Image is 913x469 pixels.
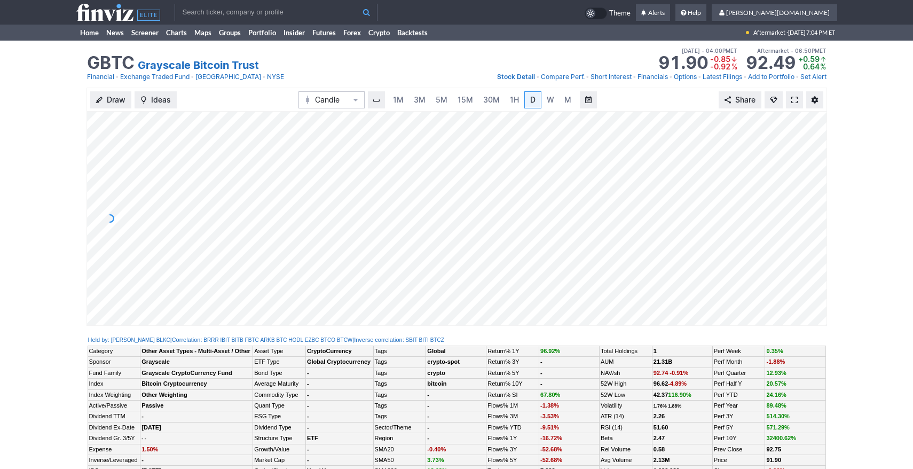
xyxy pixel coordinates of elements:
span: Stock Detail [497,73,535,81]
a: Held by [88,337,108,343]
span: 571.29% [766,424,789,431]
td: Tags [373,368,426,378]
b: - [540,370,542,376]
b: Grayscale CryptoCurrency Fund [141,370,232,376]
span: -52.68% [540,446,562,452]
span: Aftermarket · [753,25,788,41]
a: 15M [453,91,478,108]
a: Short Interest [591,72,632,82]
b: - [427,424,429,431]
span: Ideas [151,95,171,105]
td: Tags [373,357,426,368]
td: Growth/Value [253,444,306,455]
span: • [791,48,793,54]
a: crypto-spot [427,358,460,365]
td: Sponsor [88,357,140,368]
span: -16.72% [540,435,562,441]
a: Exchange Traded Fund [120,72,190,82]
b: Other Weighting [141,392,187,398]
a: Correlation [172,337,201,343]
b: Global Cryptocurrency [307,358,371,365]
td: SMA20 [373,444,426,455]
span: -0.91% [670,370,688,376]
b: - [307,380,309,387]
a: Home [76,25,103,41]
a: Set Alert [800,72,827,82]
span: 3.73% [427,457,444,463]
b: 2.26 [654,413,665,419]
a: Help [675,4,706,21]
span: -4.89% [668,380,687,387]
td: ETF Type [253,357,306,368]
b: bitcoin [427,380,446,387]
span: • [702,48,704,54]
td: Perf 10Y [712,433,765,444]
span: -0.92 [710,62,730,71]
td: Commodity Type [253,389,306,400]
td: Dividend Type [253,422,306,433]
span: -9.51% [540,424,559,431]
a: Insider [280,25,309,41]
b: 91.90 [766,457,781,463]
b: 1 [654,348,657,354]
h1: GBTC [87,54,135,72]
td: Flows% 3Y [486,444,539,455]
span: 0.64 [803,62,820,71]
td: Market Cap [253,455,306,465]
a: BLKC [156,337,170,344]
span: 67.80% [540,392,560,398]
b: Bitcoin Cryptocurrency [141,380,207,387]
span: • [536,72,540,82]
a: Screener [128,25,162,41]
b: 51.60 [654,424,668,431]
a: BITB [232,337,243,344]
a: Grayscale Bitcoin Trust [138,58,259,73]
a: FBTC [245,337,259,344]
td: Index [88,379,140,389]
td: Perf Half Y [712,379,765,389]
td: Quant Type [253,400,306,411]
td: Tags [373,400,426,411]
a: Groups [215,25,245,41]
a: - [141,413,144,419]
td: Index Weighting [88,389,140,400]
a: 5M [431,91,452,108]
td: Region [373,433,426,444]
span: -3.53% [540,413,559,419]
span: 15M [458,95,473,104]
a: W [542,91,559,108]
a: Options [674,72,697,82]
span: [PERSON_NAME][DOMAIN_NAME] [726,9,830,17]
button: Explore new features [765,91,783,108]
a: Dividend Ex-Date [89,424,135,431]
b: - [141,457,144,463]
a: Portfolio [245,25,280,41]
a: Inverse correlation [354,337,403,343]
a: Global [427,348,445,354]
b: - [307,402,309,409]
td: Bond Type [253,368,306,378]
span: -1.88% [766,358,785,365]
td: Expense [88,444,140,455]
td: Return% 5Y [486,368,539,378]
b: - [540,380,542,387]
a: Fullscreen [786,91,803,108]
small: 1.76% 1.88% [654,403,681,409]
b: - [307,457,309,463]
span: 1.50% [141,446,158,452]
span: [DATE] 04:00PM ET [682,46,737,56]
td: Return% 1Y [486,346,539,357]
td: Fund Family [88,368,140,378]
b: - [427,392,429,398]
td: ESG Type [253,411,306,422]
td: Flows% YTD [486,422,539,433]
span: 32400.62% [766,435,796,441]
button: Draw [90,91,131,108]
strong: 91.90 [658,54,708,72]
span: Share [735,95,755,105]
a: [DATE] [141,424,161,431]
a: HODL [288,337,303,344]
a: BITI [419,337,429,344]
a: BTC [276,337,287,344]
